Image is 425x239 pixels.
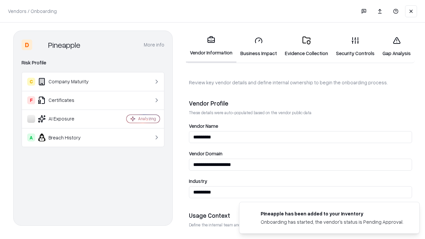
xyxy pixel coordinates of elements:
[189,99,412,107] div: Vendor Profile
[27,96,107,104] div: Certificates
[186,31,236,63] a: Vendor Information
[189,151,412,156] label: Vendor Domain
[189,179,412,184] label: Industry
[379,31,415,62] a: Gap Analysis
[247,210,255,218] img: pineappleenergy.com
[27,78,35,86] div: C
[189,110,412,116] p: These details were auto-populated based on the vendor public data
[281,31,332,62] a: Evidence Collection
[35,40,45,50] img: Pineapple
[27,78,107,86] div: Company Maturity
[22,59,164,67] div: Risk Profile
[27,96,35,104] div: F
[261,218,403,225] div: Onboarding has started, the vendor's status is Pending Approval.
[189,79,412,86] p: Review key vendor details and define internal ownership to begin the onboarding process.
[48,40,80,50] div: Pineapple
[189,211,412,219] div: Usage Context
[22,40,32,50] div: D
[189,123,412,128] label: Vendor Name
[261,210,403,217] div: Pineapple has been added to your inventory
[27,133,107,141] div: Breach History
[27,133,35,141] div: A
[332,31,379,62] a: Security Controls
[27,115,107,123] div: AI Exposure
[8,8,57,15] p: Vendors / Onboarding
[144,39,164,51] button: More info
[138,116,156,121] div: Analyzing
[236,31,281,62] a: Business Impact
[189,222,412,228] p: Define the internal team and reason for using this vendor. This helps assess business relevance a...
